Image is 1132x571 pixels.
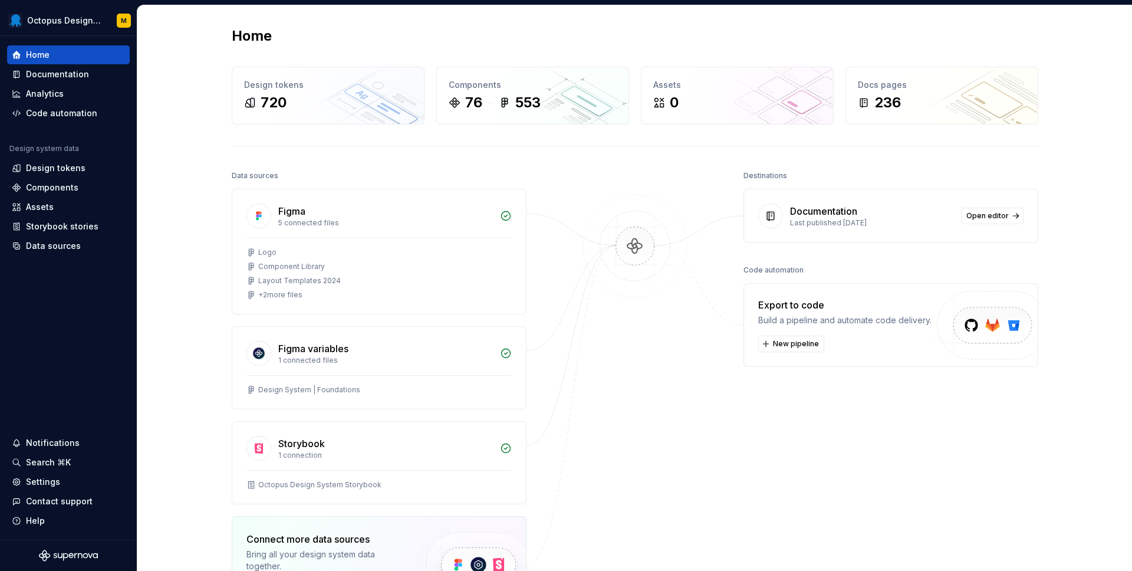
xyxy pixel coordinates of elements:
div: Figma variables [278,342,348,356]
div: + 2 more files [258,290,302,300]
a: Assets0 [641,67,834,124]
div: 1 connected files [278,356,493,365]
a: Analytics [7,84,130,103]
div: Settings [26,476,60,488]
div: Figma [278,204,305,218]
div: Data sources [232,168,278,184]
div: Destinations [743,168,787,184]
a: Storybook1 connectionOctopus Design System Storybook [232,421,526,504]
div: 1 connection [278,451,493,460]
div: 5 connected files [278,218,493,228]
div: 76 [465,93,482,112]
div: Code automation [743,262,804,278]
div: Export to code [758,298,932,312]
a: Open editor [961,208,1024,224]
div: Layout Templates 2024 [258,276,341,285]
div: Design tokens [244,79,412,91]
div: Components [449,79,617,91]
div: Assets [26,201,54,213]
div: Last published [DATE] [790,218,954,228]
button: Octopus Design SystemM [2,8,134,33]
a: Design tokens [7,159,130,178]
div: Component Library [258,262,325,271]
button: Search ⌘K [7,453,130,472]
svg: Supernova Logo [39,550,98,562]
a: Assets [7,198,130,216]
div: Build a pipeline and automate code delivery. [758,314,932,326]
button: New pipeline [758,336,824,352]
div: 720 [261,93,287,112]
div: Documentation [790,204,857,218]
div: Analytics [26,88,64,100]
button: Contact support [7,492,130,511]
div: Design tokens [26,162,85,174]
div: Assets [653,79,821,91]
span: New pipeline [773,339,819,349]
a: Home [7,45,130,64]
div: Logo [258,248,277,257]
span: Open editor [966,211,1009,221]
div: 0 [670,93,679,112]
a: Code automation [7,104,130,123]
div: Notifications [26,437,80,449]
a: Design tokens720 [232,67,424,124]
div: Storybook stories [26,221,98,232]
a: Docs pages236 [845,67,1038,124]
div: Design System | Foundations [258,385,360,395]
div: Documentation [26,68,89,80]
div: Docs pages [858,79,1026,91]
a: Data sources [7,237,130,255]
div: Search ⌘K [26,457,71,468]
a: Settings [7,472,130,491]
div: Contact support [26,495,93,507]
div: 236 [874,93,901,112]
div: Octopus Design System [27,15,103,27]
a: Components76553 [436,67,629,124]
h2: Home [232,27,272,45]
img: fcf53608-4560-46b3-9ec6-dbe177120620.png [8,14,22,28]
div: Code automation [26,107,97,119]
div: Design system data [9,144,79,153]
a: Storybook stories [7,217,130,236]
div: Data sources [26,240,81,252]
a: Documentation [7,65,130,84]
div: Storybook [278,437,325,451]
div: Help [26,515,45,527]
div: Home [26,49,50,61]
button: Notifications [7,434,130,452]
div: M [121,16,127,25]
div: Octopus Design System Storybook [258,480,381,490]
a: Components [7,178,130,197]
a: Figma variables1 connected filesDesign System | Foundations [232,326,526,409]
div: Connect more data sources [246,532,406,546]
a: Figma5 connected filesLogoComponent LibraryLayout Templates 2024+2more files [232,189,526,314]
div: 553 [515,93,541,112]
button: Help [7,511,130,530]
div: Components [26,182,78,193]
